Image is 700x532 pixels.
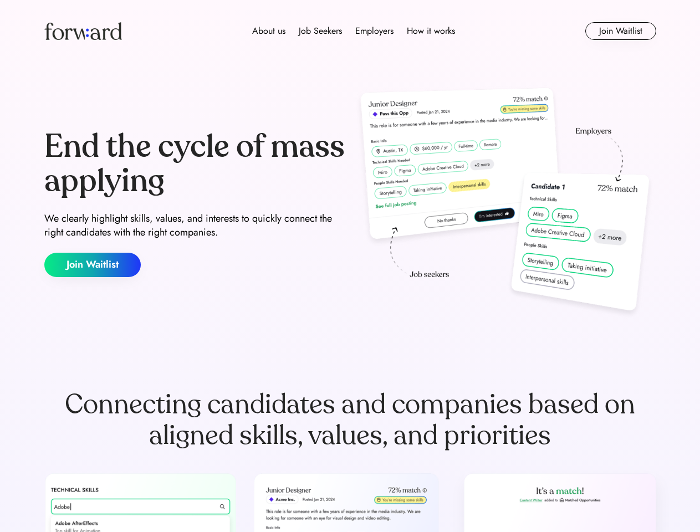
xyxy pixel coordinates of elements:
div: Connecting candidates and companies based on aligned skills, values, and priorities [44,389,656,451]
img: hero-image.png [355,84,656,323]
button: Join Waitlist [585,22,656,40]
div: How it works [407,24,455,38]
div: About us [252,24,285,38]
div: We clearly highlight skills, values, and interests to quickly connect the right candidates with t... [44,212,346,239]
div: End the cycle of mass applying [44,130,346,198]
img: Forward logo [44,22,122,40]
div: Employers [355,24,394,38]
button: Join Waitlist [44,253,141,277]
div: Job Seekers [299,24,342,38]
